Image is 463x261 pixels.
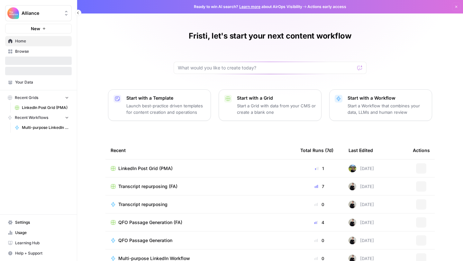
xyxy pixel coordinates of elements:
[189,31,351,41] h1: Fristi, let's start your next content workflow
[5,113,72,122] button: Recent Workflows
[349,237,374,244] div: [DATE]
[5,46,72,57] a: Browse
[348,95,427,101] p: Start with a Workflow
[349,165,356,172] img: wlj6vlcgatc3c90j12jmpqq88vn8
[349,219,356,226] img: rzyuksnmva7rad5cmpd7k6b2ndco
[108,89,211,121] button: Start with a TemplateLaunch best-practice driven templates for content creation and operations
[111,183,290,190] a: Transcript repurposing (FA)
[111,165,290,172] a: LinkedIn Post Grid (PMA)
[349,237,356,244] img: rzyuksnmva7rad5cmpd7k6b2ndco
[111,201,290,208] a: Transcript repurposing
[5,228,72,238] a: Usage
[15,115,48,121] span: Recent Workflows
[349,219,374,226] div: [DATE]
[300,165,338,172] div: 1
[349,165,374,172] div: [DATE]
[111,141,290,159] div: Recent
[300,219,338,226] div: 4
[15,250,69,256] span: Help + Support
[194,4,302,10] span: Ready to win AI search? about AirOps Visibility
[5,36,72,46] a: Home
[5,24,72,33] button: New
[178,65,355,71] input: What would you like to create today?
[5,93,72,103] button: Recent Grids
[300,183,338,190] div: 7
[118,201,168,208] span: Transcript repurposing
[118,183,177,190] span: Transcript repurposing (FA)
[126,103,205,115] p: Launch best-practice driven templates for content creation and operations
[118,219,182,226] span: QFO Passage Generation (FA)
[118,237,172,244] span: QFO Passage Generation
[15,220,69,225] span: Settings
[5,248,72,258] button: Help + Support
[5,238,72,248] a: Learning Hub
[15,79,69,85] span: Your Data
[31,25,40,32] span: New
[111,237,290,244] a: QFO Passage Generation
[329,89,432,121] button: Start with a WorkflowStart a Workflow that combines your data, LLMs and human review
[15,240,69,246] span: Learning Hub
[15,49,69,54] span: Browse
[413,141,430,159] div: Actions
[349,183,374,190] div: [DATE]
[22,125,69,130] span: Multi-purpose LinkedIn Workflow
[111,219,290,226] a: QFO Passage Generation (FA)
[349,141,373,159] div: Last Edited
[349,183,356,190] img: rzyuksnmva7rad5cmpd7k6b2ndco
[237,95,316,101] p: Start with a Grid
[239,4,260,9] a: Learn more
[22,10,60,16] span: Alliance
[118,165,173,172] span: LinkedIn Post Grid (PMA)
[15,95,38,101] span: Recent Grids
[219,89,322,121] button: Start with a GridStart a Grid with data from your CMS or create a blank one
[5,217,72,228] a: Settings
[12,122,72,133] a: Multi-purpose LinkedIn Workflow
[15,38,69,44] span: Home
[22,105,69,111] span: LinkedIn Post Grid (PMA)
[5,5,72,21] button: Workspace: Alliance
[307,4,346,10] span: Actions early access
[7,7,19,19] img: Alliance Logo
[300,201,338,208] div: 0
[126,95,205,101] p: Start with a Template
[5,77,72,87] a: Your Data
[300,141,333,159] div: Total Runs (7d)
[237,103,316,115] p: Start a Grid with data from your CMS or create a blank one
[349,201,356,208] img: rzyuksnmva7rad5cmpd7k6b2ndco
[15,230,69,236] span: Usage
[300,237,338,244] div: 0
[348,103,427,115] p: Start a Workflow that combines your data, LLMs and human review
[12,103,72,113] a: LinkedIn Post Grid (PMA)
[349,201,374,208] div: [DATE]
